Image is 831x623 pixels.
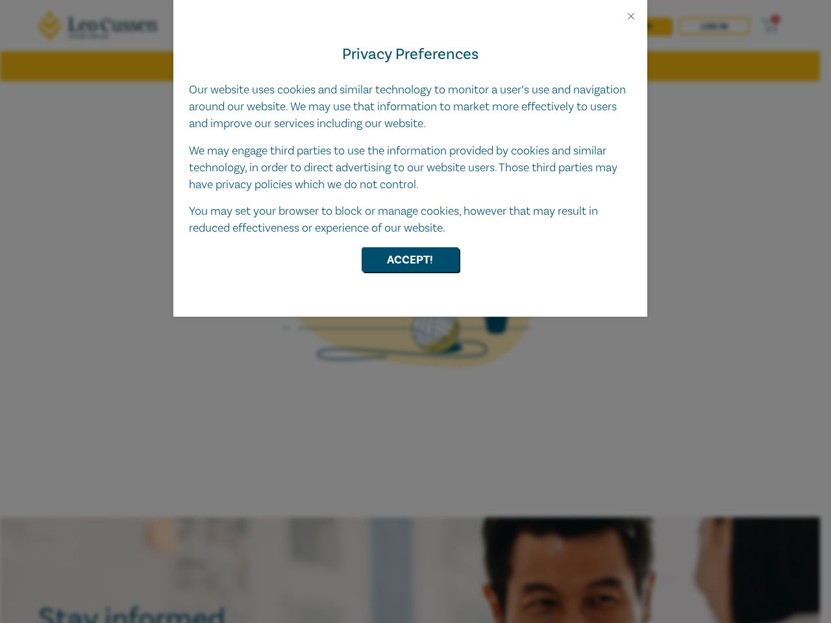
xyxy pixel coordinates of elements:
p: We may engage third parties to use the information provided by cookies and similar technology, in... [189,143,632,193]
p: You may set your browser to block or manage cookies, however that may result in reduced effective... [189,203,632,237]
p: Our website uses cookies and similar technology to monitor a user’s use and navigation around our... [189,82,632,132]
button: Close [625,10,637,22]
button: Accept! [362,247,459,272]
h4: Privacy Preferences [189,43,632,66]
